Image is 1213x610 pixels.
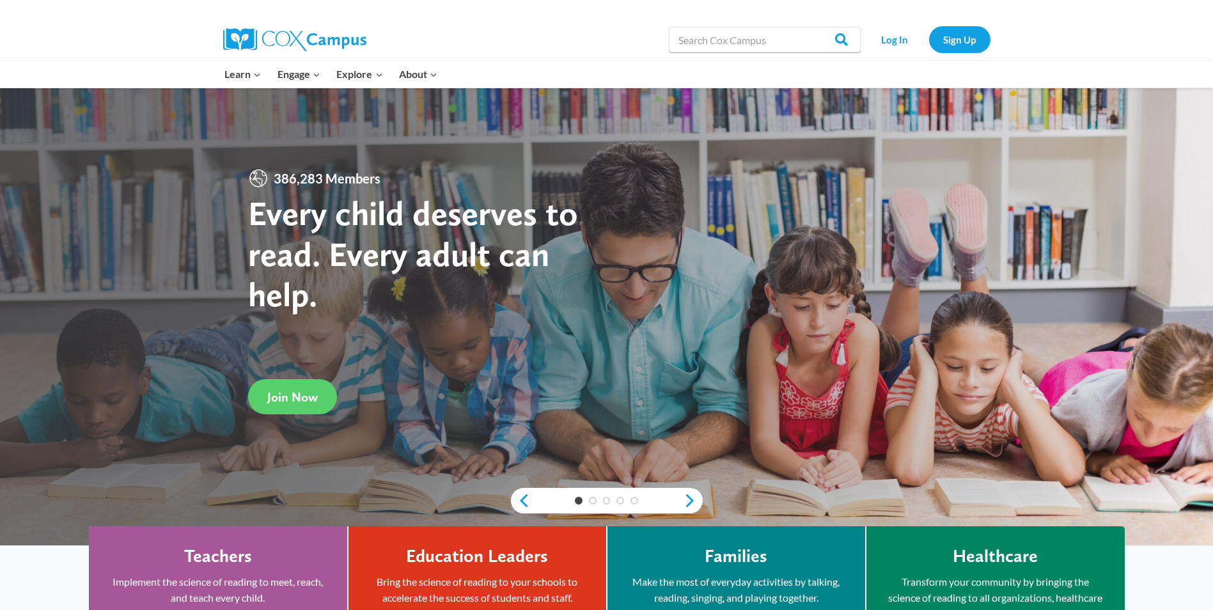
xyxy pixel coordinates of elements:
[399,66,437,82] span: About
[603,497,611,504] a: 3
[684,493,703,508] a: next
[953,545,1038,567] h4: Healthcare
[217,61,446,88] nav: Primary Navigation
[278,66,320,82] span: Engage
[867,26,990,52] nav: Secondary Navigation
[224,66,261,82] span: Learn
[705,545,767,567] h4: Families
[248,379,337,414] a: Join Now
[627,574,846,606] p: Make the most of everyday activities by talking, reading, singing, and playing together.
[223,28,366,51] img: Cox Campus
[589,497,597,504] a: 2
[867,26,923,52] a: Log In
[511,493,530,508] a: previous
[336,66,382,82] span: Explore
[248,192,578,315] strong: Every child deserves to read. Every adult can help.
[575,497,583,504] a: 1
[406,545,548,567] h4: Education Leaders
[929,26,990,52] a: Sign Up
[511,488,703,513] div: content slider buttons
[267,389,318,405] span: Join Now
[184,545,252,567] h4: Teachers
[616,497,624,504] a: 4
[669,27,861,52] input: Search Cox Campus
[108,574,328,606] p: Implement the science of reading to meet, reach, and teach every child.
[269,168,386,189] span: 386,283 Members
[630,497,638,504] a: 5
[368,574,587,606] p: Bring the science of reading to your schools to accelerate the success of students and staff.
